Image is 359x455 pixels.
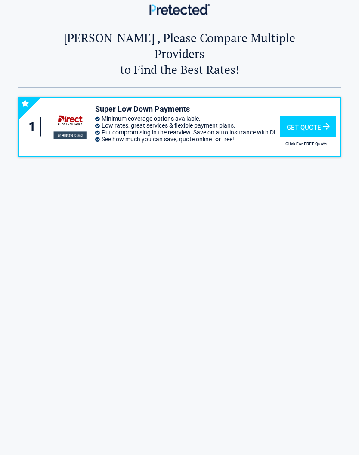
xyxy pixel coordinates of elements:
[280,141,333,146] h2: Click For FREE Quote
[149,4,210,15] img: Main Logo
[95,136,280,143] li: See how much you can save, quote online for free!
[95,104,280,114] h3: Super Low Down Payments
[48,110,90,143] img: directauto's logo
[95,129,280,136] li: Put compromising in the rearview. Save on auto insurance with Direct!
[28,117,41,137] div: 1
[95,122,280,129] li: Low rates, great services & flexible payment plans.
[45,30,314,77] h2: [PERSON_NAME] , Please Compare Multiple Providers to Find the Best Rates!
[95,115,280,122] li: Minimum coverage options available.
[280,116,336,137] div: Get Quote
